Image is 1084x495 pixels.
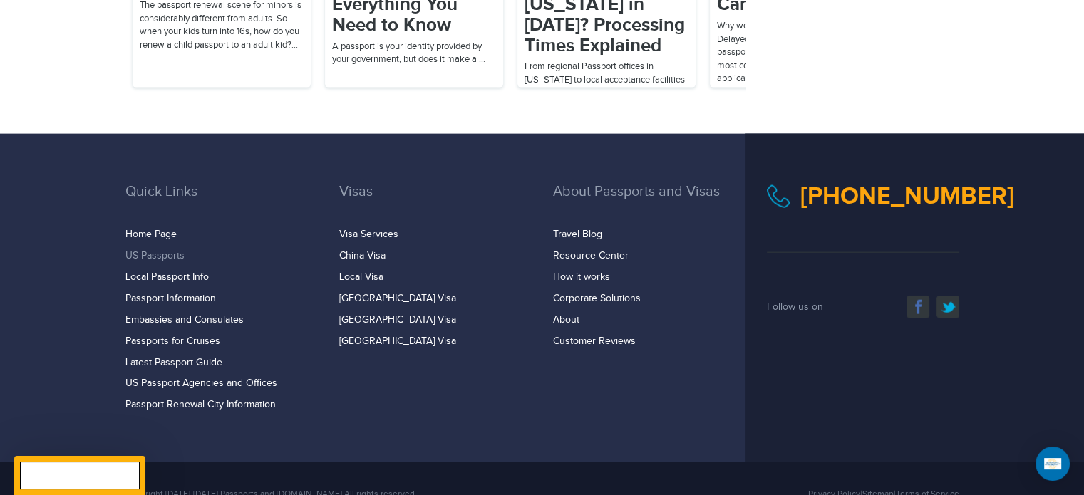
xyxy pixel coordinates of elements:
[125,399,276,410] a: Passport Renewal City Information
[339,229,398,240] a: Visa Services
[332,40,496,66] p: A passport is your identity provided by your government, but does it make a ...
[553,271,610,283] a: How it works
[125,184,318,221] h3: Quick Links
[525,60,688,100] p: From regional Passport offices in [US_STATE] to local acceptance facilities to ...
[339,250,386,261] a: China Visa
[553,314,579,325] a: About
[31,467,130,482] span: Unlock 10% Off!
[339,293,456,304] a: [GEOGRAPHIC_DATA] Visa
[14,456,145,495] div: Unlock 10% Off!
[553,229,602,240] a: Travel Blog
[767,301,823,313] span: Follow us on
[125,271,209,283] a: Local Passport Info
[553,293,641,304] a: Corporate Solutions
[339,314,456,325] a: [GEOGRAPHIC_DATA] Visa
[125,293,216,304] a: Passport Information
[800,182,1014,211] a: [PHONE_NUMBER]
[339,184,532,221] h3: Visas
[717,19,881,85] p: Why would the Passport Get Denied or Delayed? There are many reasons why a passport may be denied...
[553,184,745,221] h3: About Passports and Visas
[936,296,959,318] a: twitter
[125,357,222,368] a: Latest Passport Guide
[339,271,383,283] a: Local Visa
[125,314,244,325] a: Embassies and Consulates
[1036,447,1070,481] div: Open Intercom Messenger
[125,377,277,389] a: US Passport Agencies and Offices
[125,335,220,347] a: Passports for Cruises
[553,250,629,261] a: Resource Center
[907,296,929,318] a: facebook
[339,335,456,347] a: [GEOGRAPHIC_DATA] Visa
[125,250,185,261] a: US Passports
[125,229,177,240] a: Home Page
[553,335,636,347] a: Customer Reviews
